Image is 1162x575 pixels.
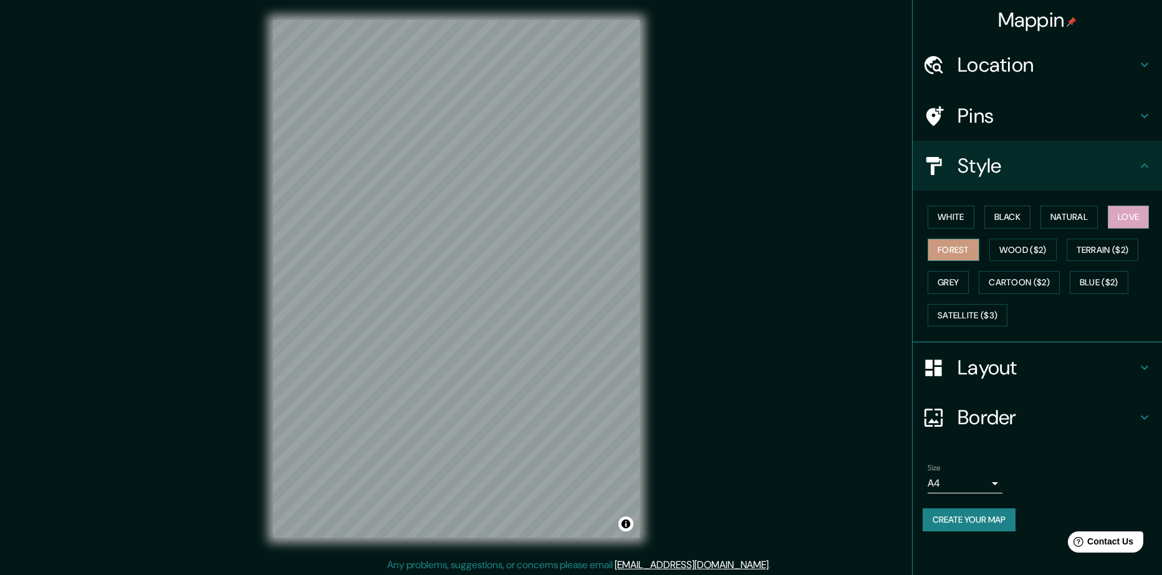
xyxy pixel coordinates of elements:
div: Layout [913,343,1162,392]
img: pin-icon.png [1067,17,1077,27]
button: Blue ($2) [1070,271,1128,294]
button: Grey [928,271,969,294]
button: Love [1108,206,1149,229]
button: Natural [1040,206,1098,229]
h4: Layout [958,355,1137,380]
p: Any problems, suggestions, or concerns please email . [387,558,771,573]
h4: Mappin [998,7,1077,32]
div: Pins [913,91,1162,141]
h4: Border [958,405,1137,430]
a: [EMAIL_ADDRESS][DOMAIN_NAME] [615,558,769,571]
button: Black [984,206,1031,229]
h4: Location [958,52,1137,77]
div: . [771,558,772,573]
button: Toggle attribution [618,516,633,531]
button: Create your map [923,508,1016,531]
div: A4 [928,473,1002,493]
div: . [772,558,775,573]
h4: Pins [958,103,1137,128]
h4: Style [958,153,1137,178]
div: Location [913,40,1162,90]
button: White [928,206,974,229]
div: Border [913,392,1162,442]
label: Size [928,463,941,473]
button: Satellite ($3) [928,304,1007,327]
button: Forest [928,239,979,262]
canvas: Map [273,20,640,538]
button: Terrain ($2) [1067,239,1139,262]
iframe: Help widget launcher [1051,526,1148,561]
button: Cartoon ($2) [979,271,1060,294]
button: Wood ($2) [989,239,1057,262]
div: Style [913,141,1162,191]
